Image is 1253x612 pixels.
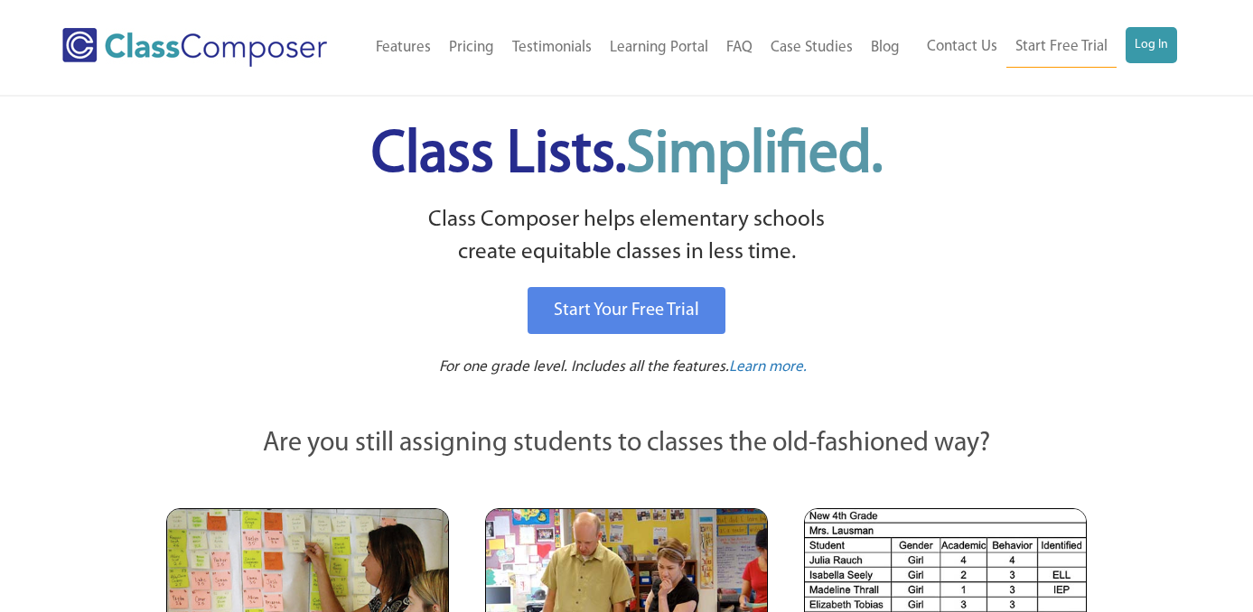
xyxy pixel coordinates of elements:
nav: Header Menu [909,27,1177,68]
span: For one grade level. Includes all the features. [439,359,729,375]
a: Learning Portal [601,28,717,68]
img: Class Composer [62,28,327,67]
a: Start Your Free Trial [528,287,725,334]
a: Learn more. [729,357,807,379]
a: Blog [862,28,909,68]
a: Pricing [440,28,503,68]
a: Log In [1126,27,1177,63]
a: Start Free Trial [1006,27,1117,68]
span: Simplified. [626,126,883,185]
span: Class Lists. [371,126,883,185]
span: Start Your Free Trial [554,301,699,320]
a: Testimonials [503,28,601,68]
a: Case Studies [762,28,862,68]
nav: Header Menu [358,28,908,68]
a: FAQ [717,28,762,68]
p: Are you still assigning students to classes the old-fashioned way? [166,424,1088,464]
span: Learn more. [729,359,807,375]
a: Contact Us [918,27,1006,67]
p: Class Composer helps elementary schools create equitable classes in less time. [164,204,1090,270]
a: Features [367,28,440,68]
